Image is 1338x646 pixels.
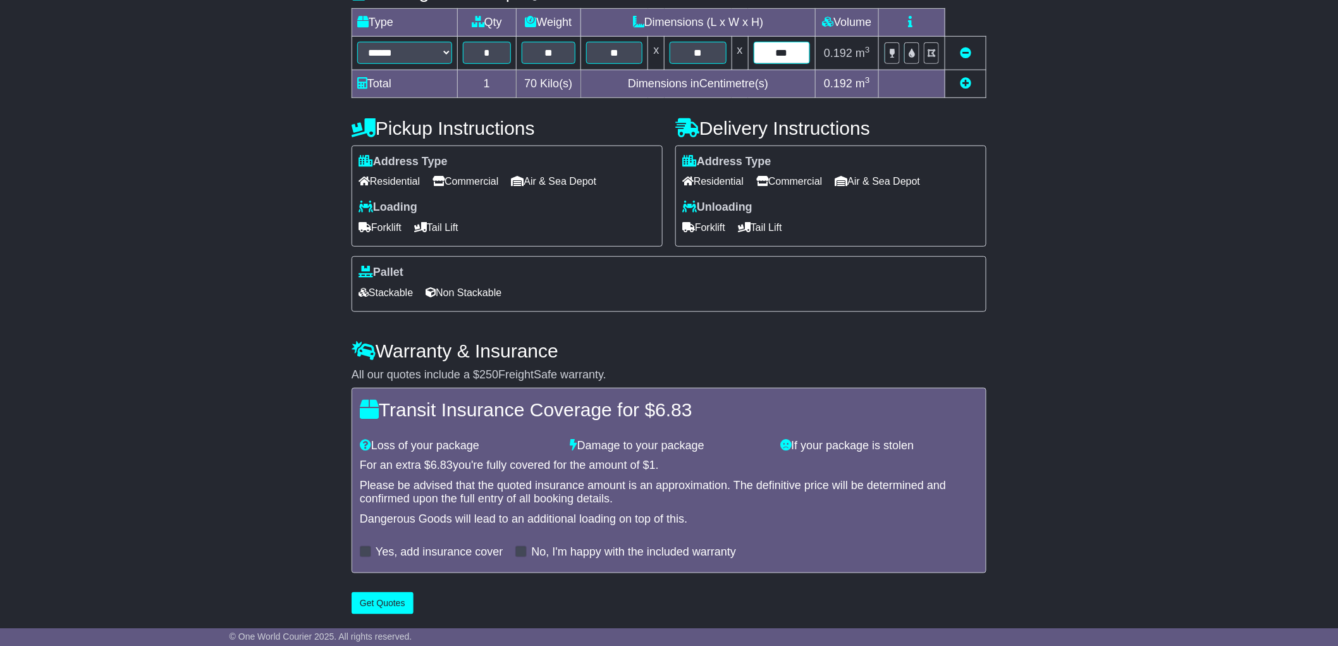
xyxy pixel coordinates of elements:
[414,218,458,237] span: Tail Lift
[824,77,852,90] span: 0.192
[352,368,986,382] div: All our quotes include a $ FreightSafe warranty.
[531,545,736,559] label: No, I'm happy with the included warranty
[360,479,978,506] div: Please be advised that the quoted insurance amount is an approximation. The definitive price will...
[376,545,503,559] label: Yes, add insurance cover
[426,283,501,302] span: Non Stackable
[682,218,725,237] span: Forklift
[353,439,564,453] div: Loss of your package
[359,218,402,237] span: Forklift
[524,77,537,90] span: 70
[352,9,458,37] td: Type
[352,340,986,361] h4: Warranty & Insurance
[359,171,420,191] span: Residential
[359,283,413,302] span: Stackable
[960,47,971,59] a: Remove this item
[865,45,870,54] sup: 3
[738,218,782,237] span: Tail Lift
[856,77,870,90] span: m
[431,459,453,471] span: 6.83
[682,201,752,214] label: Unloading
[458,70,517,97] td: 1
[564,439,775,453] div: Damage to your package
[458,9,517,37] td: Qty
[360,512,978,526] div: Dangerous Goods will lead to an additional loading on top of this.
[682,171,744,191] span: Residential
[360,459,978,473] div: For an extra $ you're fully covered for the amount of $ .
[516,9,581,37] td: Weight
[675,118,986,139] h4: Delivery Instructions
[581,70,816,97] td: Dimensions in Centimetre(s)
[655,399,692,420] span: 6.83
[479,368,498,381] span: 250
[774,439,985,453] div: If your package is stolen
[352,592,414,614] button: Get Quotes
[359,266,403,280] label: Pallet
[360,399,978,420] h4: Transit Insurance Coverage for $
[649,459,656,471] span: 1
[230,631,412,642] span: © One World Courier 2025. All rights reserved.
[433,171,498,191] span: Commercial
[359,201,417,214] label: Loading
[856,47,870,59] span: m
[835,171,921,191] span: Air & Sea Depot
[359,155,448,169] label: Address Type
[865,75,870,85] sup: 3
[581,9,816,37] td: Dimensions (L x W x H)
[516,70,581,97] td: Kilo(s)
[756,171,822,191] span: Commercial
[815,9,878,37] td: Volume
[960,77,971,90] a: Add new item
[352,118,663,139] h4: Pickup Instructions
[824,47,852,59] span: 0.192
[648,37,665,70] td: x
[512,171,597,191] span: Air & Sea Depot
[732,37,748,70] td: x
[352,70,458,97] td: Total
[682,155,771,169] label: Address Type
